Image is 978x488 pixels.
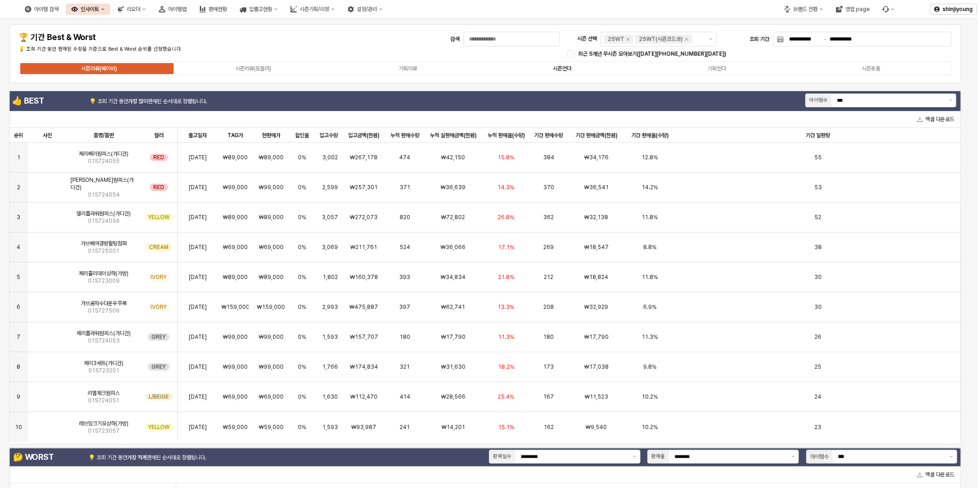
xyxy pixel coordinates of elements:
span: 누적 실판매금액(천원) [430,132,477,139]
div: 시즌기획/리뷰 [300,6,329,12]
span: 1,593 [322,333,338,341]
p: 💡 조회 기간 동안 판매된 수량을 기준으로 Best & Worst 순위를 선정했습니다. [18,46,328,53]
span: 9.8% [643,363,657,371]
span: 14.2% [642,184,658,191]
button: 아이템맵 [153,4,192,15]
button: 판매현황 [194,4,233,15]
span: ₩42,150 [441,154,465,161]
span: 12.8% [642,154,658,161]
span: YELLOW [148,424,169,431]
span: 3,069 [322,244,338,251]
span: 370 [543,184,554,191]
button: 제안 사항 표시 [945,94,956,107]
span: 55 [815,154,822,161]
span: [DATE] [189,363,207,371]
span: 기간 판매수량 [534,132,563,139]
span: ₩159,000 [221,303,249,311]
button: shinjiyoung [930,4,977,15]
button: 제안 사항 표시 [788,450,798,463]
div: 판매현황 [209,6,227,12]
span: 474 [399,154,410,161]
span: 8.8% [643,244,657,251]
span: YELLOW [148,214,169,221]
span: ₩9,540 [586,424,607,431]
span: [PERSON_NAME]원피스(가디건) [70,176,136,191]
span: IVORY [151,303,167,311]
span: ₩18,824 [584,273,608,281]
span: 25.4% [498,393,514,401]
span: 누적 판매수량 [390,132,419,139]
div: 입출고현황 [234,4,283,15]
span: ₩69,000 [259,393,284,401]
div: 브랜드 전환 [793,6,818,12]
span: 3,002 [322,154,338,161]
span: 269 [543,244,554,251]
span: ₩34,176 [584,154,609,161]
button: 제안 사항 표시 [705,32,716,46]
span: 26 [815,333,821,341]
button: 브랜드 전환 [779,4,829,15]
span: 18.2% [498,363,514,371]
span: ₩59,000 [259,424,284,431]
span: RED [153,154,164,161]
span: [DATE] [189,273,207,281]
div: 아이템수 [810,453,829,461]
span: 180 [400,333,410,341]
span: 362 [543,214,554,221]
span: 델리플라워원피스(가디건) [76,210,131,217]
span: 출고일자 [188,132,207,139]
span: 10.2% [642,424,658,431]
span: 23 [815,424,821,431]
span: 0% [298,424,306,431]
span: 0% [298,244,306,251]
span: ₩31,630 [441,363,466,371]
span: [DATE] [189,424,207,431]
span: ₩99,000 [223,333,248,341]
strong: 적게 [138,454,147,461]
span: ₩69,000 [223,244,248,251]
span: 최근 5개년 무시즌 모아보기([DATE][PHONE_NUMBER][DATE]) [578,51,726,57]
span: 01S724056 [88,217,120,225]
span: 371 [400,184,410,191]
span: 397 [399,303,410,311]
span: GREY [151,363,166,371]
span: 검색 [450,36,460,42]
span: 6.9% [643,303,657,311]
span: [DATE] [189,393,207,401]
span: 1,802 [323,273,338,281]
span: 24 [815,393,821,401]
p: 💡 조회 기간 동안 판매된 순서대로 정렬됩니다. [88,453,323,462]
button: 아이템 검색 [19,4,64,15]
span: 01S724055 [88,157,120,165]
span: 5 [17,273,20,281]
span: 162 [544,424,554,431]
span: 6 [17,303,20,311]
span: 0% [298,154,306,161]
span: 1,593 [322,424,338,431]
span: 524 [400,244,410,251]
span: 입고금액(천원) [348,132,379,139]
span: 01S723009 [88,277,120,285]
span: 누적 판매율(수량) [488,132,525,139]
span: 0% [298,333,306,341]
span: 제리홀리데이상하(가방) [79,270,128,277]
span: 1,630 [322,393,338,401]
div: 입출고현황 [249,6,272,12]
span: [DATE] [189,214,207,221]
span: 입고수량 [320,132,338,139]
label: 시즌의류(베이비) [22,64,176,73]
label: 시즌용품 [794,64,949,73]
span: ₩14,201 [442,424,465,431]
span: L/BEIGE [149,393,169,401]
span: 10 [15,424,22,431]
span: 조회 기간 [750,36,769,42]
h4: 👍 BEST [12,96,87,105]
span: ₩211,761 [350,244,377,251]
span: 0% [298,393,306,401]
span: 2,993 [322,303,338,311]
span: ₩99,000 [223,184,248,191]
span: 11.8% [642,273,658,281]
button: 리오더 [112,4,151,15]
div: 25WT(시즌코드:8) [639,35,683,44]
span: ₩34,834 [441,273,466,281]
